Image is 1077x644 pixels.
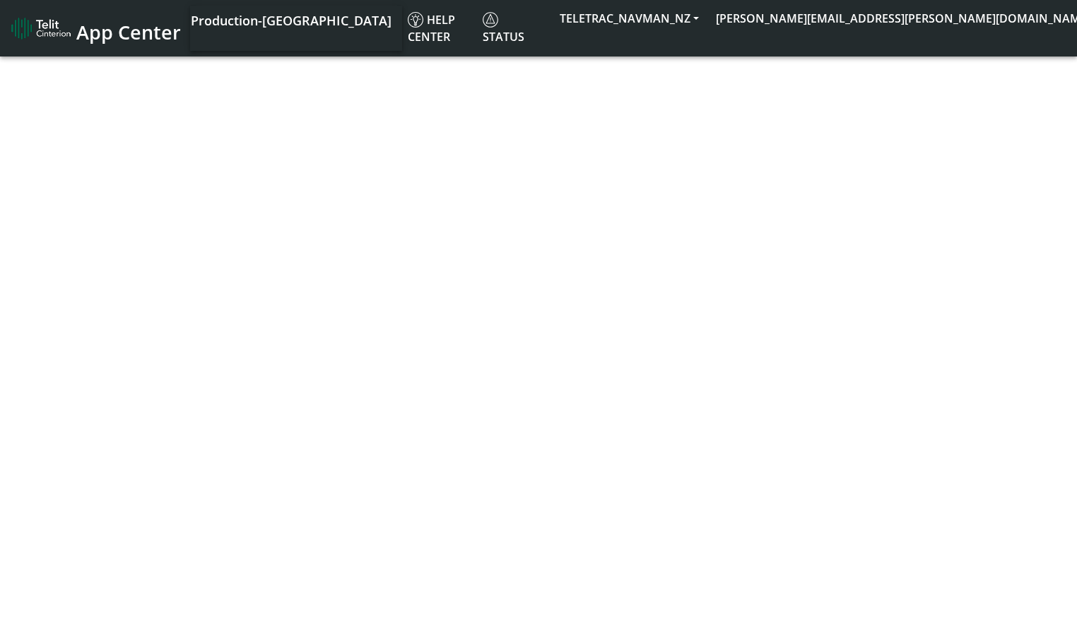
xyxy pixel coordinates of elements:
a: Help center [402,6,477,51]
span: Production-[GEOGRAPHIC_DATA] [191,12,392,29]
img: status.svg [483,12,498,28]
img: logo-telit-cinterion-gw-new.png [11,17,71,40]
a: Status [477,6,551,51]
button: TELETRAC_NAVMAN_NZ [551,6,707,31]
span: Status [483,12,524,44]
a: Your current platform instance [190,6,391,34]
span: App Center [76,19,181,45]
span: Help center [408,12,455,44]
a: App Center [11,13,179,44]
img: knowledge.svg [408,12,423,28]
